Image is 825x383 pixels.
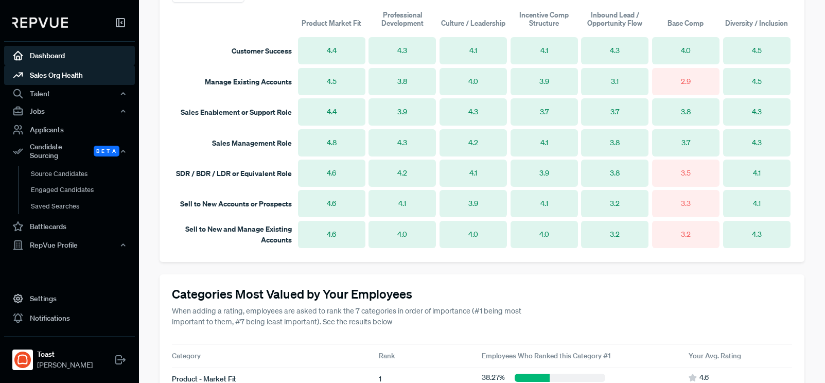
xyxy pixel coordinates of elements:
[482,372,505,383] span: 38.27 %
[539,229,549,240] span: 4.0
[37,349,93,360] strong: Toast
[469,45,477,56] span: 4.1
[327,229,336,240] span: 4.6
[94,146,119,156] span: Beta
[172,351,201,360] span: Category
[668,19,704,27] span: Base Comp
[185,224,292,245] span: Sell to New and Manage Existing Accounts
[468,76,478,87] span: 4.0
[327,45,337,56] span: 4.4
[176,168,292,178] span: SDR / BDR / LDR or Equivalent Role
[539,168,549,179] span: 3.9
[752,229,762,240] span: 4.3
[379,351,395,360] span: Rank
[232,46,292,56] span: Customer Success
[681,137,690,148] span: 3.7
[302,19,361,27] span: Product Market Fit
[540,198,548,209] span: 4.1
[12,18,68,28] img: RepVue
[610,168,620,179] span: 3.8
[4,46,135,65] a: Dashboard
[752,107,762,117] span: 4.3
[441,19,505,27] span: Culture / Leadership
[4,85,135,102] button: Talent
[205,77,292,86] span: Manage Existing Accounts
[752,137,762,148] span: 4.3
[4,236,135,254] button: RepVue Profile
[468,198,478,209] span: 3.9
[4,217,135,236] a: Battlecards
[508,11,580,28] span: Incentive Comp Structure
[681,76,691,87] span: 2.9
[468,229,478,240] span: 4.0
[611,76,619,87] span: 3.1
[539,76,549,87] span: 3.9
[398,198,406,209] span: 4.1
[699,372,709,383] span: 4.6
[610,107,619,117] span: 3.7
[18,198,149,215] a: Saved Searches
[752,76,762,87] span: 4.5
[37,360,93,371] span: [PERSON_NAME]
[4,308,135,328] a: Notifications
[18,166,149,182] a: Source Candidates
[397,45,407,56] span: 4.3
[4,140,135,163] div: Candidate Sourcing
[580,11,651,28] span: Inbound Lead / Opportunity Flow
[610,198,620,209] span: 3.2
[752,45,762,56] span: 4.5
[397,229,407,240] span: 4.0
[4,140,135,163] button: Candidate Sourcing Beta
[327,168,336,179] span: 4.6
[540,45,548,56] span: 4.1
[482,351,610,360] span: Employees Who Ranked this Category #1
[327,107,337,117] span: 4.4
[725,19,788,27] span: Diversity / Inclusion
[327,198,336,209] span: 4.6
[4,289,135,308] a: Settings
[4,65,135,85] a: Sales Org Health
[610,45,620,56] span: 4.3
[172,306,544,328] p: When adding a rating, employees are asked to rank the 7 categories in order of importance (#1 bei...
[540,107,549,117] span: 3.7
[468,107,478,117] span: 4.3
[689,351,741,360] span: Your Avg. Rating
[397,76,407,87] span: 3.8
[4,120,135,140] a: Applicants
[367,11,438,28] span: Professional Development
[681,45,691,56] span: 4.0
[681,107,691,117] span: 3.8
[14,352,31,368] img: Toast
[18,182,149,198] a: Engaged Candidates
[397,137,407,148] span: 4.3
[468,137,478,148] span: 4.2
[610,229,620,240] span: 3.2
[172,287,792,302] h4: Categories Most Valued by Your Employees
[540,137,548,148] span: 4.1
[4,336,135,375] a: ToastToast[PERSON_NAME]
[181,107,292,117] span: Sales Enablement or Support Role
[681,168,691,179] span: 3.5
[4,102,135,120] button: Jobs
[397,168,407,179] span: 4.2
[397,107,407,117] span: 3.9
[327,76,337,87] span: 4.5
[469,168,477,179] span: 4.1
[212,138,292,148] span: Sales Management Role
[180,199,292,208] span: Sell to New Accounts or Prospects
[753,168,761,179] span: 4.1
[681,229,691,240] span: 3.2
[681,198,691,209] span: 3.3
[753,198,761,209] span: 4.1
[327,137,337,148] span: 4.8
[610,137,620,148] span: 3.8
